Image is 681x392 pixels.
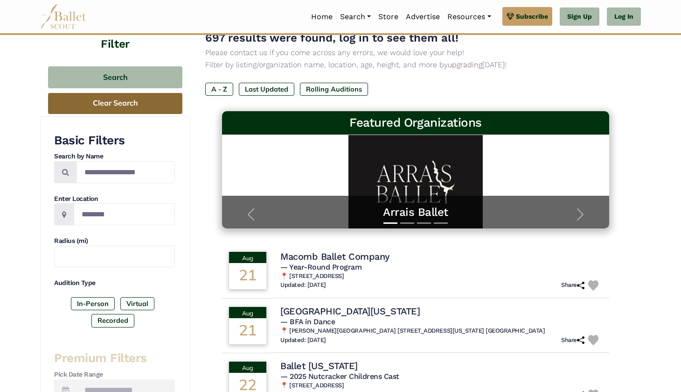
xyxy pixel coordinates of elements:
h6: 📍 [STREET_ADDRESS] [280,382,602,390]
a: Home [307,7,336,27]
img: gem.svg [507,11,514,21]
label: Recorded [91,314,134,327]
div: 21 [229,318,266,344]
h4: Search by Name [54,152,175,161]
a: Resources [444,7,494,27]
p: Please contact us if you come across any errors, we would love your help! [205,47,626,59]
label: A - Z [205,83,233,96]
h4: Audition Type [54,278,175,288]
button: Slide 4 [434,218,448,228]
div: Aug [229,307,266,318]
span: — BFA in Dance [280,317,335,326]
a: Store [375,7,402,27]
h6: Updated: [DATE] [280,281,326,289]
label: In-Person [71,297,115,310]
label: Virtual [120,297,154,310]
h6: Updated: [DATE] [280,336,326,344]
span: — Year-Round Program [280,263,361,271]
a: Log In [607,7,641,26]
h4: [GEOGRAPHIC_DATA][US_STATE] [280,305,420,317]
h4: Ballet [US_STATE] [280,360,358,372]
button: Clear Search [48,93,182,114]
div: Aug [229,362,266,373]
label: Rolling Auditions [300,83,368,96]
span: 697 results were found, log in to see them all! [205,31,459,44]
input: Search by names... [76,161,175,183]
a: Subscribe [502,7,552,26]
button: Slide 2 [400,218,414,228]
h3: Basic Filters [54,133,175,149]
h6: 📍 [STREET_ADDRESS] [280,272,602,280]
button: Search [48,66,182,88]
a: upgrading [448,60,482,69]
label: Last Updated [239,83,294,96]
span: — 2025 Nutcracker Childrens Cast [280,372,399,381]
button: Slide 1 [383,218,397,228]
a: Sign Up [560,7,599,26]
input: Location [74,203,175,225]
a: Search [336,7,375,27]
span: Subscribe [516,11,548,21]
div: Aug [229,252,266,263]
h4: Radius (mi) [54,236,175,246]
a: Advertise [402,7,444,27]
button: Slide 3 [417,218,431,228]
h3: Featured Organizations [229,115,602,131]
h4: Macomb Ballet Company [280,250,390,263]
p: Filter by listing/organization name, location, age, height, and more by [DATE]! [205,59,626,71]
div: 21 [229,263,266,289]
a: Arrais Ballet [231,205,600,220]
h4: Pick Date Range [54,370,175,379]
h4: Enter Location [54,194,175,204]
h6: Share [561,336,584,344]
h3: Premium Filters [54,350,175,366]
h6: Share [561,281,584,289]
h6: 📍 [PERSON_NAME][GEOGRAPHIC_DATA] [STREET_ADDRESS][US_STATE] [GEOGRAPHIC_DATA] [280,327,602,335]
